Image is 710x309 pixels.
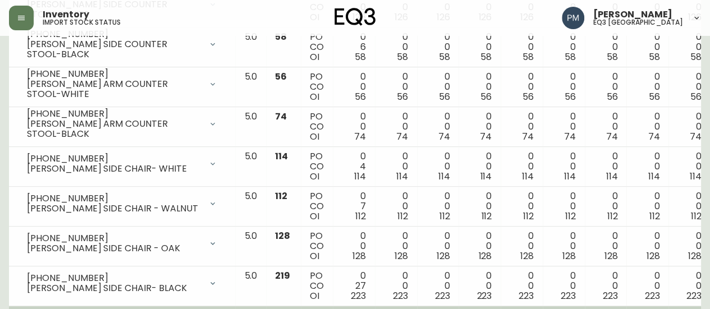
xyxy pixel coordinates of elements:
[426,191,450,222] div: 0 0
[480,50,492,63] span: 58
[396,130,408,143] span: 74
[635,112,659,142] div: 0 0
[635,32,659,62] div: 0 0
[275,150,288,163] span: 114
[649,210,659,223] span: 112
[606,170,618,183] span: 114
[426,72,450,102] div: 0 0
[510,151,534,182] div: 0 0
[235,107,266,147] td: 5.0
[342,32,366,62] div: 0 6
[27,243,201,253] div: [PERSON_NAME] SIDE CHAIR - OAK
[594,151,618,182] div: 0 0
[384,72,408,102] div: 0 0
[27,193,201,204] div: [PHONE_NUMBER]
[355,90,366,103] span: 56
[677,231,702,261] div: 0 0
[27,69,201,79] div: [PHONE_NUMBER]
[510,72,534,102] div: 0 0
[564,170,576,183] span: 114
[677,32,702,62] div: 0 0
[468,72,492,102] div: 0 0
[351,289,366,302] span: 223
[648,90,659,103] span: 56
[342,72,366,102] div: 0 0
[520,250,534,262] span: 128
[477,289,492,302] span: 223
[275,70,287,83] span: 56
[522,170,534,183] span: 114
[677,151,702,182] div: 0 0
[677,191,702,222] div: 0 0
[43,10,89,19] span: Inventory
[18,72,226,96] div: [PHONE_NUMBER][PERSON_NAME] ARM COUNTER STOOL-WHITE
[342,231,366,261] div: 0 0
[27,119,201,139] div: [PERSON_NAME] ARM COUNTER STOOL-BLACK
[352,250,366,262] span: 128
[27,39,201,59] div: [PERSON_NAME] SIDE COUNTER STOOL-BLACK
[27,204,201,214] div: [PERSON_NAME] SIDE CHAIR - WALNUT
[635,72,659,102] div: 0 0
[27,164,201,174] div: [PERSON_NAME] SIDE CHAIR- WHITE
[310,90,319,103] span: OI
[523,210,534,223] span: 112
[468,271,492,301] div: 0 0
[604,250,618,262] span: 128
[435,289,450,302] span: 223
[310,130,319,143] span: OI
[439,210,450,223] span: 112
[480,130,492,143] span: 74
[342,112,366,142] div: 0 0
[384,32,408,62] div: 0 0
[18,32,226,57] div: [PHONE_NUMBER][PERSON_NAME] SIDE COUNTER STOOL-BLACK
[552,231,576,261] div: 0 0
[275,110,287,123] span: 74
[310,50,319,63] span: OI
[510,32,534,62] div: 0 0
[235,147,266,187] td: 5.0
[310,210,319,223] span: OI
[27,233,201,243] div: [PHONE_NUMBER]
[438,130,450,143] span: 74
[437,250,450,262] span: 128
[690,130,702,143] span: 74
[552,151,576,182] div: 0 0
[468,231,492,261] div: 0 0
[565,210,576,223] span: 112
[438,170,450,183] span: 114
[275,229,290,242] span: 128
[384,191,408,222] div: 0 0
[552,191,576,222] div: 0 0
[310,289,319,302] span: OI
[552,112,576,142] div: 0 0
[594,72,618,102] div: 0 0
[342,191,366,222] div: 0 7
[690,90,702,103] span: 56
[310,271,324,301] div: PO CO
[690,170,702,183] span: 114
[275,269,290,282] span: 219
[18,151,226,176] div: [PHONE_NUMBER][PERSON_NAME] SIDE CHAIR- WHITE
[564,130,576,143] span: 74
[552,271,576,301] div: 0 0
[607,50,618,63] span: 58
[522,130,534,143] span: 74
[594,231,618,261] div: 0 0
[646,250,659,262] span: 128
[677,112,702,142] div: 0 0
[690,50,702,63] span: 58
[275,30,287,43] span: 58
[310,72,324,102] div: PO CO
[310,250,319,262] span: OI
[18,271,226,296] div: [PHONE_NUMBER][PERSON_NAME] SIDE CHAIR- BLACK
[18,231,226,256] div: [PHONE_NUMBER][PERSON_NAME] SIDE CHAIR - OAK
[648,170,659,183] span: 114
[275,190,287,202] span: 112
[396,170,408,183] span: 114
[603,289,618,302] span: 223
[562,250,576,262] span: 128
[27,154,201,164] div: [PHONE_NUMBER]
[481,210,492,223] span: 112
[426,231,450,261] div: 0 0
[688,250,702,262] span: 128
